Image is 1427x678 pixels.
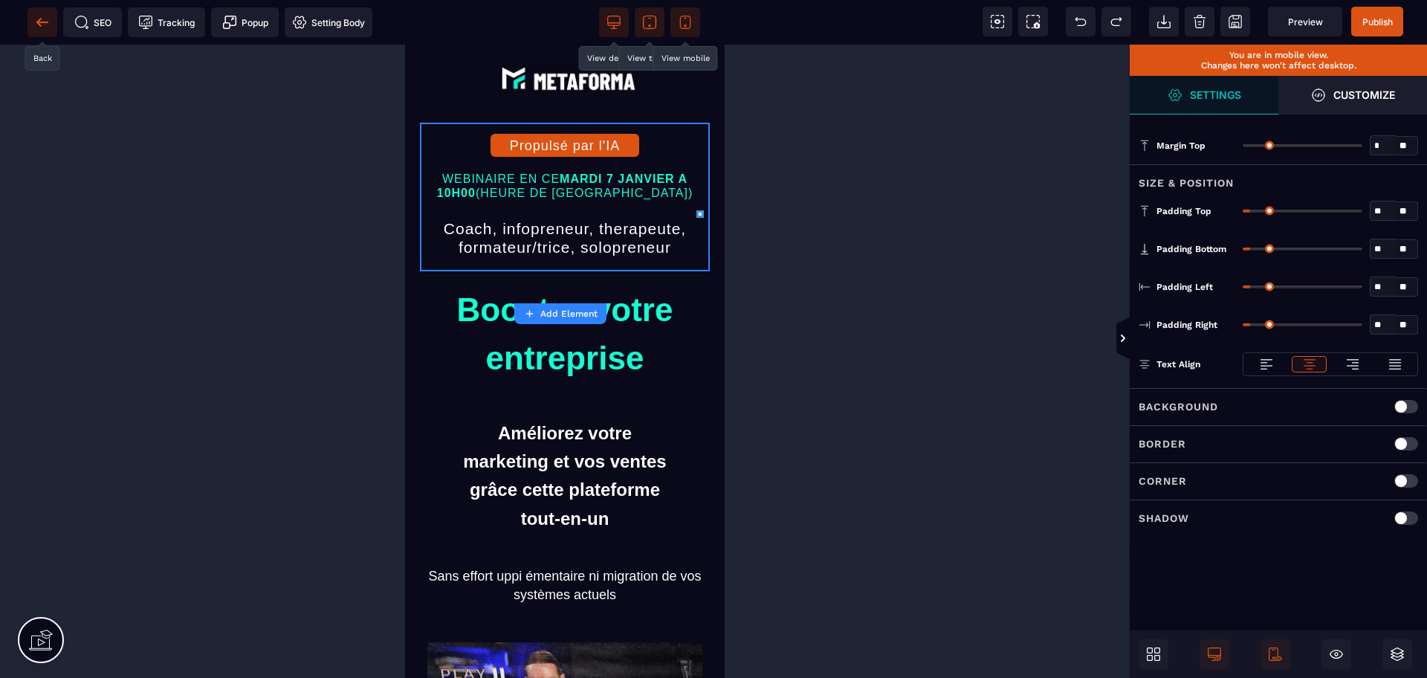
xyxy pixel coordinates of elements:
span: WEBINAIRE EN CE [37,128,155,141]
p: You are in mobile view. [1137,50,1420,60]
span: Is Show Mobile [1261,639,1290,669]
span: Tracking [138,15,195,30]
span: SEO [74,15,111,30]
span: Cmd Hidden Block [1321,639,1351,669]
strong: Settings [1190,89,1241,100]
img: 074ec184fe1d2425f80d4b33d62ca662_abe9e435164421cb06e33ef15842a39e_e5ef653356713f0d7dd3797ab850248... [93,19,234,50]
span: Preview [1268,7,1342,36]
span: View tablet [635,7,664,37]
button: Add Element [514,303,606,324]
span: Save [1351,7,1403,36]
b: MARDI 7 JANVIER A 10H00 [32,128,287,155]
span: Popup [222,15,268,30]
span: Publish [1362,16,1393,28]
span: Open Style Manager [1278,76,1427,114]
span: Favicon [285,7,372,37]
text: Sans effort uppi émentaire ni migration de vos systèmes actuels [22,519,297,564]
button: Propulsé par l'IA [85,89,234,112]
span: Open Import Webpage [1149,7,1179,36]
span: Toggle Views [1130,317,1145,361]
span: Margin Top [1156,140,1206,152]
span: Screenshot [1018,7,1048,36]
div: Size & Position [1130,164,1427,192]
span: Setting Body [292,15,365,30]
span: View mobile [670,7,700,37]
span: Undo [1066,7,1096,36]
p: Changes here won't affect desktop. [1137,60,1420,71]
span: (HEURE DE [GEOGRAPHIC_DATA]) [71,142,288,155]
strong: Customize [1333,89,1395,100]
p: Shadow [1139,509,1189,527]
span: Create Alert Modal [211,7,279,37]
span: Save [1220,7,1250,36]
span: Open Blocks [1139,639,1168,669]
text: Coach, infopreneur, therapeute, formateur/trice, solopreneur [26,171,294,216]
span: Redo [1101,7,1131,36]
p: Corner [1139,472,1187,490]
span: Tracking code [128,7,205,37]
span: Padding Top [1156,205,1211,217]
span: View desktop [599,7,629,37]
span: Padding Right [1156,319,1217,331]
span: Is Show Desktop [1200,639,1229,669]
p: Border [1139,435,1186,453]
span: Back [27,7,57,37]
p: Text Align [1139,357,1200,372]
span: Open Sub Layers [1382,639,1412,669]
strong: Add Element [540,309,598,319]
span: View components [983,7,1012,36]
span: Clear [1185,7,1214,36]
span: Seo meta data [63,7,122,37]
p: Background [1139,398,1218,416]
span: Padding Left [1156,281,1213,293]
span: Preview [1288,16,1323,28]
span: Open Style Manager [1130,76,1278,114]
span: Padding Bottom [1156,243,1226,255]
text: Améliorez votre marketing et vos ventes grâce cette plateforme tout-en-un [51,371,268,493]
